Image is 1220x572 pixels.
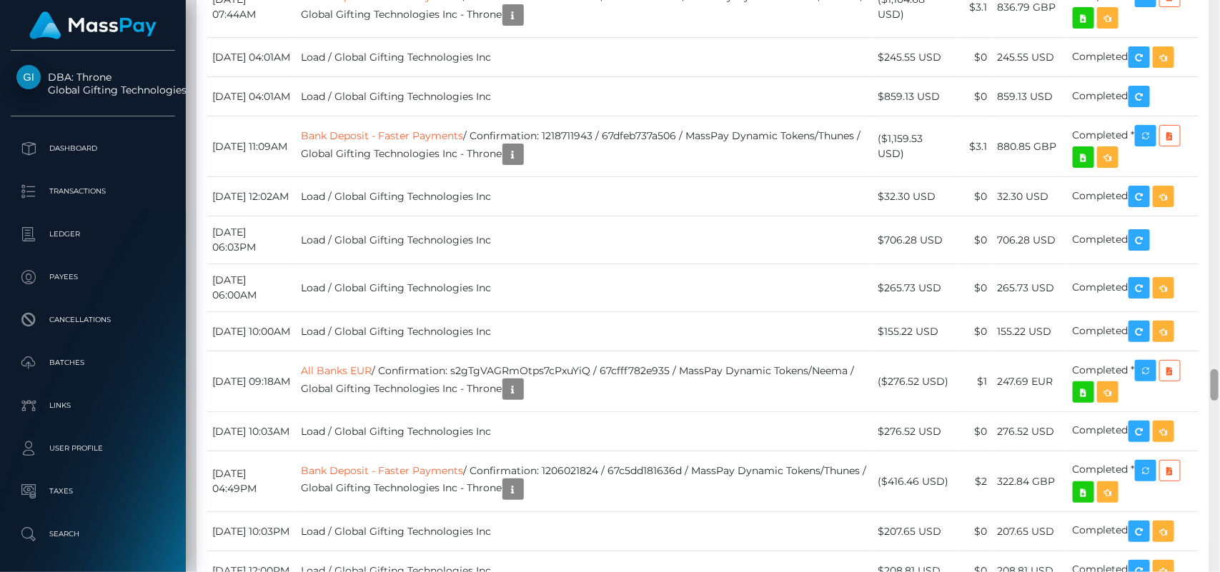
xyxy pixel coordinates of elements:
[873,216,956,264] td: $706.28 USD
[873,38,956,77] td: $245.55 USD
[993,116,1068,177] td: 880.85 GBP
[297,351,873,412] td: / Confirmation: s2gTgVAGRmOtps7cPxuYiQ / 67cfff782e935 / MassPay Dynamic Tokens/Neema / Global Gi...
[297,116,873,177] td: / Confirmation: 1218711943 / 67dfeb737a506 / MassPay Dynamic Tokens/Thunes / Global Gifting Techn...
[956,351,993,412] td: $1
[993,412,1068,451] td: 276.52 USD
[207,216,297,264] td: [DATE] 06:03PM
[956,216,993,264] td: $0
[11,388,175,423] a: Links
[11,431,175,466] a: User Profile
[297,312,873,351] td: Load / Global Gifting Technologies Inc
[873,451,956,512] td: ($416.46 USD)
[207,412,297,451] td: [DATE] 10:03AM
[297,38,873,77] td: Load / Global Gifting Technologies Inc
[873,312,956,351] td: $155.22 USD
[16,438,169,459] p: User Profile
[11,259,175,295] a: Payees
[1068,312,1199,351] td: Completed
[1068,116,1199,177] td: Completed *
[207,177,297,216] td: [DATE] 12:02AM
[1068,512,1199,551] td: Completed
[11,473,175,509] a: Taxes
[16,266,169,288] p: Payees
[297,512,873,551] td: Load / Global Gifting Technologies Inc
[207,512,297,551] td: [DATE] 10:03PM
[1068,264,1199,312] td: Completed
[993,451,1068,512] td: 322.84 GBP
[207,116,297,177] td: [DATE] 11:09AM
[993,312,1068,351] td: 155.22 USD
[993,351,1068,412] td: 247.69 EUR
[11,345,175,381] a: Batches
[956,177,993,216] td: $0
[956,264,993,312] td: $0
[297,451,873,512] td: / Confirmation: 1206021824 / 67c5dd181636d / MassPay Dynamic Tokens/Thunes / Global Gifting Techn...
[16,224,169,245] p: Ledger
[11,302,175,338] a: Cancellations
[207,77,297,116] td: [DATE] 04:01AM
[1068,38,1199,77] td: Completed
[16,523,169,545] p: Search
[993,177,1068,216] td: 32.30 USD
[297,77,873,116] td: Load / Global Gifting Technologies Inc
[1068,451,1199,512] td: Completed *
[207,451,297,512] td: [DATE] 04:49PM
[297,216,873,264] td: Load / Global Gifting Technologies Inc
[956,312,993,351] td: $0
[956,512,993,551] td: $0
[873,512,956,551] td: $207.65 USD
[207,312,297,351] td: [DATE] 10:00AM
[993,38,1068,77] td: 245.55 USD
[16,395,169,416] p: Links
[873,177,956,216] td: $32.30 USD
[16,138,169,159] p: Dashboard
[873,116,956,177] td: ($1,159.53 USD)
[11,131,175,166] a: Dashboard
[873,77,956,116] td: $859.13 USD
[993,216,1068,264] td: 706.28 USD
[29,11,157,39] img: MassPay Logo
[956,451,993,512] td: $2
[302,129,464,142] a: Bank Deposit - Faster Payments
[956,77,993,116] td: $0
[16,481,169,502] p: Taxes
[297,412,873,451] td: Load / Global Gifting Technologies Inc
[956,38,993,77] td: $0
[16,65,41,89] img: Global Gifting Technologies Inc
[11,216,175,252] a: Ledger
[16,181,169,202] p: Transactions
[993,264,1068,312] td: 265.73 USD
[302,464,464,477] a: Bank Deposit - Faster Payments
[207,38,297,77] td: [DATE] 04:01AM
[302,364,372,377] a: All Banks EUR
[1068,216,1199,264] td: Completed
[1068,77,1199,116] td: Completed
[16,309,169,331] p: Cancellations
[993,77,1068,116] td: 859.13 USD
[956,412,993,451] td: $0
[1068,177,1199,216] td: Completed
[11,516,175,552] a: Search
[873,351,956,412] td: ($276.52 USD)
[956,116,993,177] td: $3.1
[1068,351,1199,412] td: Completed *
[207,351,297,412] td: [DATE] 09:18AM
[11,174,175,209] a: Transactions
[873,412,956,451] td: $276.52 USD
[207,264,297,312] td: [DATE] 06:00AM
[297,177,873,216] td: Load / Global Gifting Technologies Inc
[873,264,956,312] td: $265.73 USD
[1068,412,1199,451] td: Completed
[16,352,169,373] p: Batches
[11,71,175,96] span: DBA: Throne Global Gifting Technologies Inc
[993,512,1068,551] td: 207.65 USD
[297,264,873,312] td: Load / Global Gifting Technologies Inc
